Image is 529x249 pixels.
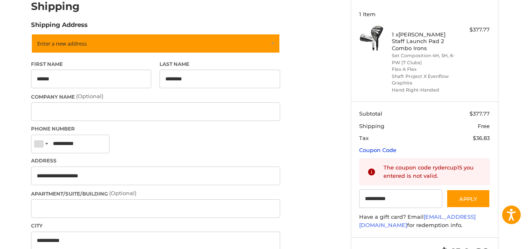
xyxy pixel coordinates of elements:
[31,60,152,68] label: First Name
[359,147,396,153] a: Coupon Code
[457,26,490,34] div: $377.77
[31,92,280,101] label: Company Name
[359,135,369,141] span: Tax
[392,73,455,87] li: Shaft Project X Evenflow Graphite
[31,189,280,198] label: Apartment/Suite/Building
[359,110,382,117] span: Subtotal
[392,87,455,94] li: Hand Right-Handed
[384,164,482,180] div: The coupon code rydercup15 you entered is not valid.
[31,20,88,34] legend: Shipping Address
[392,66,455,73] li: Flex A Flex
[392,31,455,51] h4: 1 x [PERSON_NAME] Staff Launch Pad 2 Combo Irons
[359,11,490,17] h3: 1 Item
[478,123,490,129] span: Free
[392,52,455,66] li: Set Composition 4H, 5H, 6-PW (7 Clubs)
[76,93,103,99] small: (Optional)
[109,190,136,196] small: (Optional)
[160,60,280,68] label: Last Name
[37,40,87,47] span: Enter a new address
[31,34,280,53] a: Enter or select a different address
[473,135,490,141] span: $36.83
[31,125,280,133] label: Phone Number
[469,110,490,117] span: $377.77
[31,222,280,230] label: City
[359,123,384,129] span: Shipping
[31,157,280,164] label: Address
